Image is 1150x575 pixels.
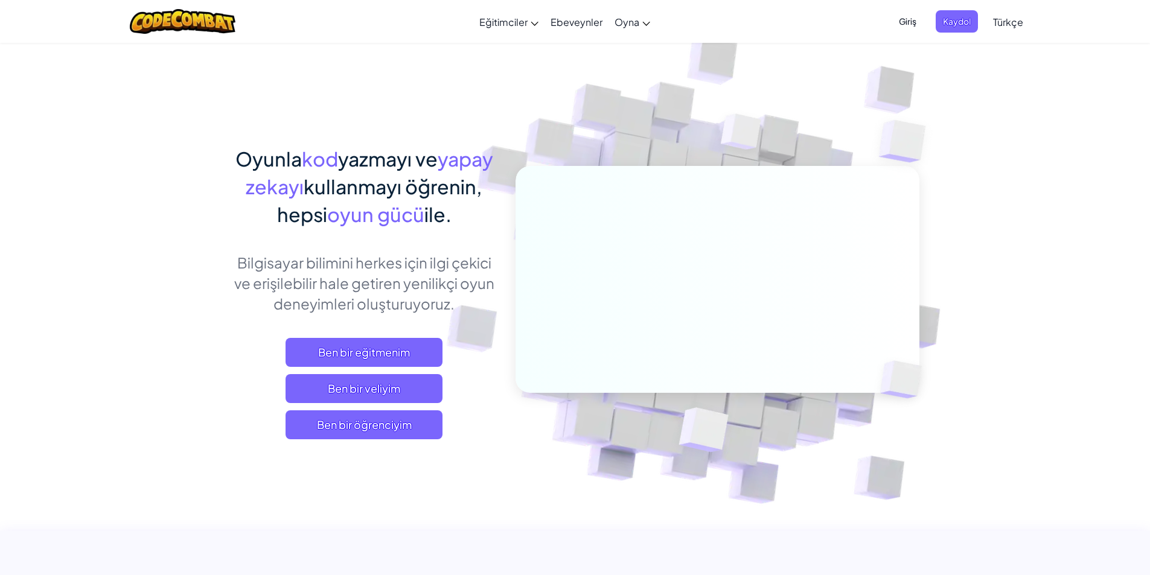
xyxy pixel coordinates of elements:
span: oyun gücü [327,202,424,226]
span: Oyunla [235,147,302,171]
img: Overlap cubes [855,91,959,192]
span: Oyna [615,16,639,28]
button: Giriş [892,10,924,33]
img: Overlap cubes [860,335,950,424]
a: Ebeveynler [545,5,609,38]
a: Oyna [609,5,656,38]
span: ile. [424,202,452,226]
a: Eğitimciler [473,5,545,38]
span: kullanmayı öğrenin, hepsi [277,174,483,226]
span: kod [302,147,338,171]
img: CodeCombat logo [130,9,235,34]
a: Ben bir eğitmenim [286,338,442,367]
button: Ben bir öğrenciyim [286,410,442,439]
img: Overlap cubes [649,382,757,482]
span: yazmayı ve [338,147,438,171]
span: Eğitimciler [479,16,528,28]
p: Bilgisayar bilimini herkes için ilgi çekici ve erişilebilir hale getiren yenilikçi oyun deneyimle... [231,252,497,314]
a: Ben bir veliyim [286,374,442,403]
button: Kaydol [936,10,978,33]
span: Türkçe [993,16,1023,28]
a: Türkçe [987,5,1029,38]
img: Overlap cubes [698,90,785,180]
